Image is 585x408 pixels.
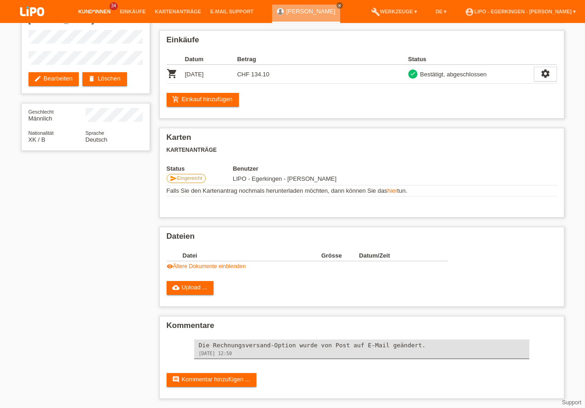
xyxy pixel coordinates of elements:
i: POSP00027157 [167,68,178,79]
a: [PERSON_NAME] [286,8,336,15]
a: close [336,2,343,9]
i: send [170,175,177,182]
a: account_circleLIPO - Egerkingen - [PERSON_NAME] ▾ [460,9,580,14]
a: Support [562,399,581,406]
a: DE ▾ [431,9,451,14]
span: Deutsch [86,136,108,143]
div: [DATE] 12:50 [199,351,525,356]
th: Datei [183,250,321,261]
a: editBearbeiten [29,72,79,86]
i: comment [172,376,180,383]
span: Sprache [86,130,104,136]
i: add_shopping_cart [172,96,180,103]
span: Eingereicht [177,175,203,181]
a: buildWerkzeuge ▾ [366,9,422,14]
a: LIPO pay [9,19,55,26]
h2: Dateien [167,232,557,246]
a: visibilityÄltere Dokumente einblenden [167,263,246,270]
td: [DATE] [185,65,237,84]
span: Kosovo / B / 30.05.2013 [29,136,46,143]
a: deleteLöschen [82,72,127,86]
h3: Kartenanträge [167,147,557,154]
td: Falls Sie den Kartenantrag nochmals herunterladen möchten, dann können Sie das tun. [167,185,557,196]
span: 34 [110,2,118,10]
th: Grösse [321,250,359,261]
a: hier [387,187,397,194]
a: Kartenanträge [151,9,206,14]
i: build [371,7,380,17]
th: Betrag [237,54,290,65]
td: CHF 134.10 [237,65,290,84]
a: commentKommentar hinzufügen ... [167,373,257,387]
span: Nationalität [29,130,54,136]
div: Männlich [29,108,86,122]
a: add_shopping_cartEinkauf hinzufügen [167,93,239,107]
i: check [410,70,416,77]
i: cloud_upload [172,284,180,291]
a: E-Mail Support [206,9,258,14]
div: Bestätigt, abgeschlossen [417,69,487,79]
i: account_circle [465,7,474,17]
h2: Einkäufe [167,35,557,49]
span: 20.09.2025 [233,175,336,182]
i: edit [34,75,41,82]
th: Datum/Zeit [359,250,434,261]
i: delete [88,75,95,82]
a: cloud_uploadUpload ... [167,281,214,295]
i: visibility [167,263,173,270]
h2: [PERSON_NAME] [29,16,143,30]
a: Kund*innen [74,9,115,14]
th: Benutzer [233,165,389,172]
h2: Kommentare [167,321,557,335]
a: Einkäufe [115,9,150,14]
th: Status [167,165,233,172]
th: Status [408,54,534,65]
i: settings [540,69,550,79]
h2: Karten [167,133,557,147]
div: Die Rechnungsversand-Option wurde von Post auf E-Mail geändert. [199,342,525,349]
span: Geschlecht [29,109,54,115]
i: close [337,3,342,8]
th: Datum [185,54,237,65]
